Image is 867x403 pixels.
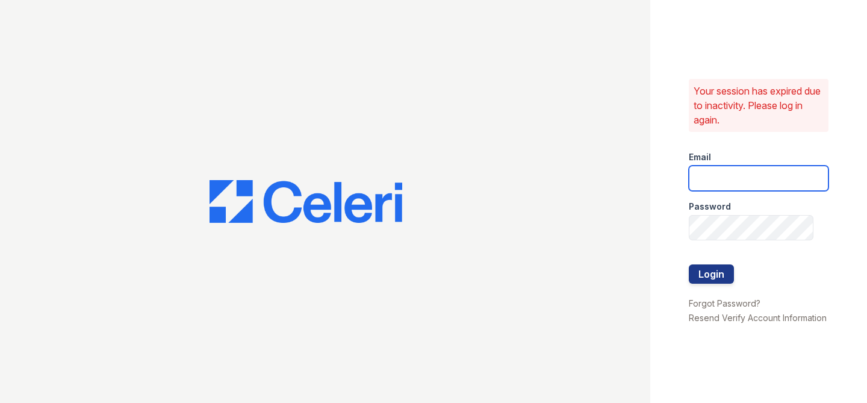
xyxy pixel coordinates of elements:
label: Email [689,151,711,163]
p: Your session has expired due to inactivity. Please log in again. [694,84,824,127]
a: Forgot Password? [689,298,760,308]
img: CE_Logo_Blue-a8612792a0a2168367f1c8372b55b34899dd931a85d93a1a3d3e32e68fde9ad4.png [210,180,402,223]
a: Resend Verify Account Information [689,313,827,323]
label: Password [689,201,731,213]
button: Login [689,264,734,284]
